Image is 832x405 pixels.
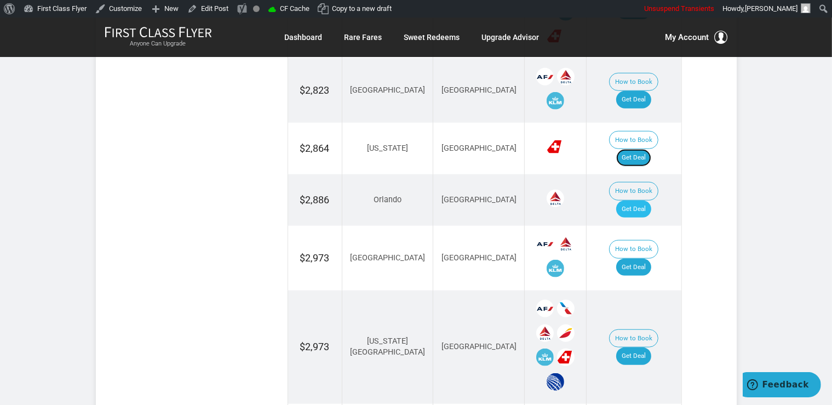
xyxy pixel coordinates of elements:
[557,68,575,85] span: Delta Airlines
[644,4,714,13] span: Unsuspend Transients
[557,235,575,253] span: Delta Airlines
[547,92,564,110] span: KLM
[350,336,425,357] span: [US_STATE][GEOGRAPHIC_DATA]
[285,27,323,47] a: Dashboard
[557,324,575,342] span: Iberia
[665,31,709,44] span: My Account
[616,91,651,109] a: Get Deal
[536,324,554,342] span: Delta Airlines
[441,195,517,204] span: [GEOGRAPHIC_DATA]
[609,182,658,201] button: How to Book
[345,27,382,47] a: Rare Fares
[367,144,408,153] span: [US_STATE]
[441,85,517,95] span: [GEOGRAPHIC_DATA]
[105,26,212,48] a: First Class FlyerAnyone Can Upgrade
[300,252,330,264] span: $2,973
[105,26,212,38] img: First Class Flyer
[482,27,540,47] a: Upgrade Advisor
[743,372,821,400] iframe: Opens a widget where you can find more information
[547,260,564,277] span: KLM
[609,73,658,92] button: How to Book
[536,235,554,253] span: Air France
[616,201,651,218] a: Get Deal
[609,240,658,259] button: How to Book
[616,347,651,365] a: Get Deal
[536,68,554,85] span: Air France
[300,341,330,352] span: $2,973
[547,138,564,156] span: Swiss
[105,40,212,48] small: Anyone Can Upgrade
[547,373,564,391] span: United
[616,259,651,276] a: Get Deal
[536,300,554,317] span: Air France
[441,342,517,351] span: [GEOGRAPHIC_DATA]
[300,84,330,96] span: $2,823
[404,27,460,47] a: Sweet Redeems
[441,253,517,263] span: [GEOGRAPHIC_DATA]
[441,144,517,153] span: [GEOGRAPHIC_DATA]
[557,349,575,366] span: Swiss
[300,194,330,206] span: $2,886
[557,300,575,317] span: American Airlines
[536,349,554,366] span: KLM
[616,149,651,167] a: Get Deal
[665,31,728,44] button: My Account
[609,131,658,150] button: How to Book
[350,85,425,95] span: [GEOGRAPHIC_DATA]
[745,4,797,13] span: [PERSON_NAME]
[547,190,564,207] span: Delta Airlines
[350,253,425,263] span: [GEOGRAPHIC_DATA]
[374,195,401,204] span: Orlando
[609,329,658,348] button: How to Book
[300,142,330,154] span: $2,864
